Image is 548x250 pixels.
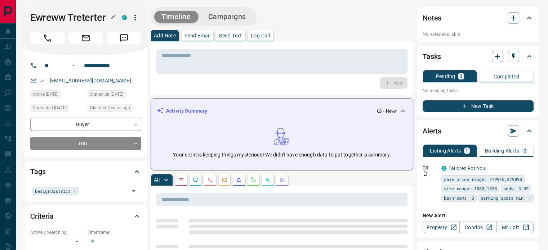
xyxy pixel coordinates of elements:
[383,108,397,114] p: - Never
[423,51,441,62] h2: Tasks
[154,11,198,23] button: Timeline
[207,177,213,183] svg: Calls
[107,32,141,44] span: Message
[40,78,45,83] svg: Email Verified
[423,125,441,137] h2: Alerts
[465,148,468,153] p: 1
[30,12,111,23] h1: Ewreww Treterter
[423,171,428,176] svg: Push Notification Only
[423,222,460,233] a: Property
[166,107,207,115] p: Activity Summary
[441,166,446,171] div: condos.ca
[30,166,45,177] h2: Tags
[30,104,84,114] div: Mon Nov 14 2022
[129,186,139,196] button: Open
[157,104,407,118] div: Activity Summary- Never
[436,74,455,79] p: Pending
[444,176,522,183] span: sale price range: 719910,879890
[201,11,253,23] button: Campaigns
[236,177,242,183] svg: Listing Alerts
[88,90,141,100] div: Mon Nov 14 2022
[88,229,141,236] p: Timeframe:
[444,185,497,192] span: size range: 1080,1538
[222,177,227,183] svg: Emails
[68,32,103,44] span: Email
[154,33,176,38] p: Add Note
[30,118,141,131] div: Buyer
[69,61,78,70] button: Open
[30,210,54,222] h2: Criteria
[30,208,141,225] div: Criteria
[219,33,242,38] p: Send Text
[423,100,534,112] button: New Task
[423,212,534,219] p: New Alert:
[173,151,391,159] p: Your client is keeping things mysterious! We didn't have enough data to put together a summary.
[494,74,519,79] p: Completed
[50,78,131,83] a: [EMAIL_ADDRESS][DOMAIN_NAME]
[154,177,160,182] p: All
[30,137,141,150] div: TBD
[423,12,441,24] h2: Notes
[423,165,437,171] p: Off
[423,31,534,37] p: No notes available
[33,104,67,112] span: Contacted [DATE]
[444,194,474,201] span: bathrooms: 3
[524,148,526,153] p: 0
[251,33,270,38] p: Log Call
[279,177,285,183] svg: Agent Actions
[423,122,534,140] div: Alerts
[449,165,485,171] a: Tailored For You
[184,33,210,38] p: Send Email
[35,187,76,195] span: DesignDistrict_1
[423,9,534,27] div: Notes
[122,15,127,20] div: condos.ca
[481,194,531,201] span: parking spots min: 1
[459,74,462,79] p: 0
[33,91,58,98] span: Active [DATE]
[250,177,256,183] svg: Requests
[503,185,529,192] span: beds: 3-99
[265,177,271,183] svg: Opportunities
[423,48,534,65] div: Tasks
[30,90,84,100] div: Mon Nov 14 2022
[459,222,496,233] a: Condos
[90,91,123,98] span: Signed up [DATE]
[496,222,534,233] a: Mr.Loft
[90,104,130,112] span: Claimed 2 years ago
[430,148,461,153] p: Listing Alerts
[485,148,519,153] p: Building Alerts
[193,177,199,183] svg: Lead Browsing Activity
[30,32,65,44] span: Call
[178,177,184,183] svg: Notes
[423,85,534,96] p: No pending tasks
[30,229,84,236] p: Actively Searching:
[30,163,141,180] div: Tags
[88,104,141,114] div: Mon Nov 14 2022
